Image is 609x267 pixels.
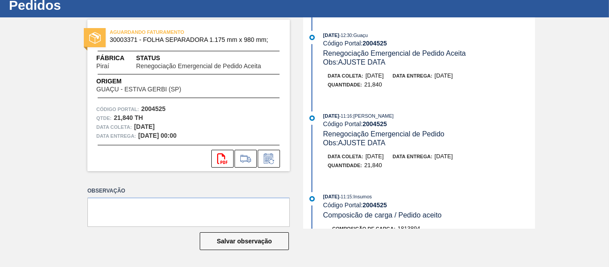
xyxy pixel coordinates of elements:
[96,105,139,114] span: Código Portal:
[339,33,352,38] span: - 12:30
[323,201,535,209] div: Código Portal:
[364,162,382,168] span: 21,840
[393,73,432,78] span: Data entrega:
[110,28,235,37] span: AGUARDANDO FATURAMENTO
[352,194,372,199] span: : Insumos
[366,153,384,160] span: [DATE]
[96,77,206,86] span: Origem
[96,131,136,140] span: Data entrega:
[328,163,362,168] span: Quantidade :
[323,113,339,119] span: [DATE]
[309,35,315,40] img: atual
[435,72,453,79] span: [DATE]
[323,211,442,219] span: Composicão de carga / Pedido aceito
[323,139,386,147] span: Obs: AJUSTE DATA
[323,130,444,138] span: Renegociação Emergencial de Pedido
[96,86,181,93] span: GUAÇU - ESTIVA GERBI (SP)
[136,53,281,63] span: Status
[309,115,315,121] img: atual
[96,114,111,123] span: Qtde :
[352,33,367,38] span: : Guaçu
[352,113,394,119] span: : [PERSON_NAME]
[328,82,362,87] span: Quantidade :
[323,58,386,66] span: Obs: AJUSTE DATA
[435,153,453,160] span: [DATE]
[362,120,387,127] strong: 2004525
[323,49,466,57] span: Renegociação Emergencial de Pedido Aceita
[366,72,384,79] span: [DATE]
[309,196,315,201] img: atual
[200,232,289,250] button: Salvar observação
[96,123,132,131] span: Data coleta:
[323,120,535,127] div: Código Portal:
[96,53,136,63] span: Fábrica
[364,81,382,88] span: 21,840
[323,194,339,199] span: [DATE]
[323,33,339,38] span: [DATE]
[328,73,363,78] span: Data coleta:
[136,63,261,70] span: Renegociação Emergencial de Pedido Aceita
[258,150,280,168] div: Informar alteração no pedido
[141,105,166,112] strong: 2004525
[339,114,352,119] span: - 11:16
[114,114,143,121] strong: 21,840 TH
[362,40,387,47] strong: 2004525
[362,201,387,209] strong: 2004525
[211,150,234,168] div: Abrir arquivo PDF
[138,132,177,139] strong: [DATE] 00:00
[339,194,352,199] span: - 11:15
[398,225,420,232] span: 1813894
[332,226,395,231] span: Composição de Carga :
[235,150,257,168] div: Ir para Composição de Carga
[96,63,109,70] span: Piraí
[328,154,363,159] span: Data coleta:
[134,123,155,130] strong: [DATE]
[110,37,272,43] span: 30003371 - FOLHA SEPARADORA 1.175 mm x 980 mm;
[89,32,101,44] img: status
[393,154,432,159] span: Data entrega:
[323,40,535,47] div: Código Portal:
[87,185,290,197] label: Observação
